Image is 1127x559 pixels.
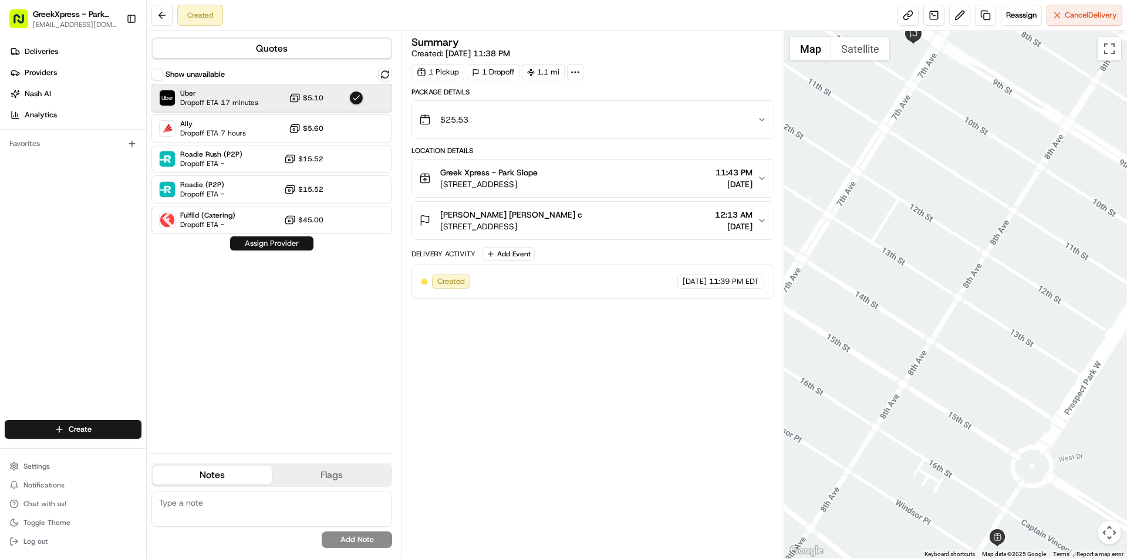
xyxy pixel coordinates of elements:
span: Created [437,276,465,287]
button: $5.10 [289,92,323,104]
a: Report a map error [1077,551,1123,557]
span: [DATE] 11:38 PM [446,48,510,59]
button: $25.53 [412,101,773,138]
button: Log out [5,533,141,550]
button: $15.52 [284,184,323,195]
img: Fulflld (Catering) [160,212,175,228]
a: Deliveries [5,42,146,61]
div: 💻 [99,232,109,241]
button: Create [5,420,141,439]
span: Dropoff ETA - [180,220,235,229]
button: Start new chat [200,116,214,130]
span: Dropoff ETA 17 minutes [180,98,258,107]
button: Show satellite imagery [831,37,889,60]
span: Reassign [1006,10,1037,21]
span: Map data ©2025 Google [982,551,1046,557]
img: Ally [160,121,175,136]
span: Pylon [117,259,142,268]
span: [DATE] [716,178,753,190]
button: Show street map [790,37,831,60]
span: [PERSON_NAME] [36,182,95,191]
label: Show unavailable [166,69,225,80]
span: [STREET_ADDRESS] [440,221,582,232]
button: Toggle fullscreen view [1098,37,1121,60]
span: Roadie (P2P) [180,180,224,189]
button: Quotes [153,39,391,58]
div: 1 Dropoff [467,64,519,80]
span: API Documentation [111,231,188,242]
button: Reassign [1001,5,1042,26]
button: Settings [5,458,141,475]
span: Uber [180,89,258,98]
span: 12:13 AM [715,209,753,221]
button: Notifications [5,477,141,493]
span: Log out [23,537,48,546]
img: Roadie (P2P) [160,182,175,197]
button: Assign Provider [230,236,313,250]
img: Roadie Rush (P2P) [160,151,175,167]
img: 1736555255976-a54dd68f-1ca7-489b-9aae-adbdc363a1c4 [12,112,33,133]
div: Delivery Activity [411,249,475,259]
span: Roadie Rush (P2P) [180,150,242,159]
span: Dropoff ETA - [180,159,242,168]
a: Nash AI [5,84,146,103]
button: CancelDelivery [1047,5,1122,26]
img: Brigitte Vinadas [12,171,31,189]
a: Analytics [5,106,146,124]
div: 1 Pickup [411,64,464,80]
span: $25.53 [440,114,468,126]
span: Dropoff ETA - [180,189,224,199]
span: $5.60 [303,124,323,133]
button: Flags [272,466,391,485]
button: Notes [153,466,272,485]
button: Keyboard shortcuts [924,550,975,558]
span: Chat with us! [23,499,66,509]
span: [DATE] [715,221,753,232]
span: $45.00 [298,215,323,225]
span: 11:39 PM EDT [709,276,759,287]
div: We're available if you need us! [53,124,161,133]
img: Uber [160,90,175,106]
span: • [97,182,102,191]
button: Map camera controls [1098,521,1121,544]
span: 11:43 PM [716,167,753,178]
button: $5.60 [289,123,323,134]
span: [DATE] [104,182,128,191]
div: Past conversations [12,153,79,162]
span: Settings [23,462,50,471]
img: 1736555255976-a54dd68f-1ca7-489b-9aae-adbdc363a1c4 [23,182,33,192]
span: Providers [25,67,57,78]
span: Deliveries [25,46,58,57]
div: Package Details [411,87,774,97]
p: Welcome 👋 [12,47,214,66]
span: Dropoff ETA 7 hours [180,128,246,138]
a: Powered byPylon [83,259,142,268]
span: [PERSON_NAME] [PERSON_NAME] c [440,209,582,221]
img: Nash [12,12,35,35]
span: [STREET_ADDRESS] [440,178,538,190]
span: Create [69,424,92,435]
span: $15.52 [298,185,323,194]
span: Fulflld (Catering) [180,211,235,220]
span: Greek Xpress - Park Slope [440,167,538,178]
button: [PERSON_NAME] [PERSON_NAME] c[STREET_ADDRESS]12:13 AM[DATE] [412,202,773,239]
h3: Summary [411,37,459,48]
span: $15.52 [298,154,323,164]
div: 📗 [12,232,21,241]
img: Google [787,543,826,558]
span: Created: [411,48,510,59]
button: Add Event [482,247,535,261]
a: Providers [5,63,146,82]
button: Toggle Theme [5,514,141,531]
button: GreekXpress - Park Slope [33,8,117,20]
span: Knowledge Base [23,231,90,242]
a: 📗Knowledge Base [7,226,95,247]
button: [EMAIL_ADDRESS][DOMAIN_NAME] [33,20,117,29]
button: Greek Xpress - Park Slope[STREET_ADDRESS]11:43 PM[DATE] [412,160,773,197]
div: 1.1 mi [522,64,565,80]
div: Favorites [5,134,141,153]
span: [DATE] [683,276,707,287]
a: 💻API Documentation [95,226,193,247]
